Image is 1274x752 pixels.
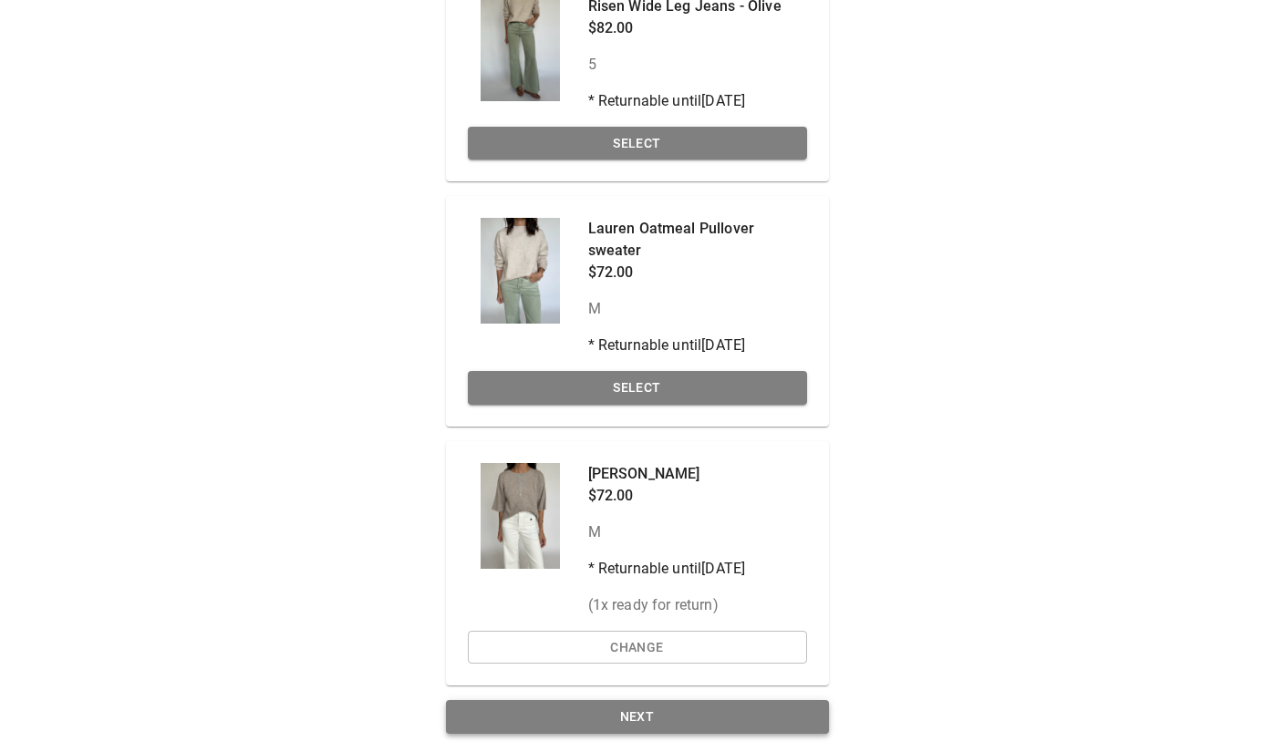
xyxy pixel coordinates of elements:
[468,371,807,405] button: Select
[588,335,807,356] p: * Returnable until [DATE]
[588,485,746,507] p: $72.00
[588,558,746,580] p: * Returnable until [DATE]
[588,521,746,543] p: M
[588,90,782,112] p: * Returnable until [DATE]
[468,631,807,664] button: Change
[468,127,807,160] button: Select
[588,594,746,616] p: ( 1 x ready for return)
[446,700,829,734] button: Next
[588,218,807,262] p: Lauren Oatmeal Pullover sweater
[588,463,746,485] p: [PERSON_NAME]
[588,54,782,76] p: 5
[588,262,807,283] p: $72.00
[588,17,782,39] p: $82.00
[588,298,807,320] p: M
